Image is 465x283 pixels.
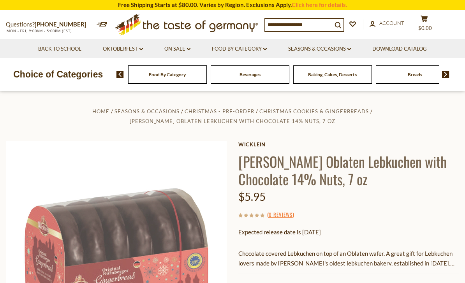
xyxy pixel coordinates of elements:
a: Seasons & Occasions [288,45,351,53]
button: $0.00 [412,15,436,35]
span: MON - FRI, 9:00AM - 5:00PM (EST) [6,29,72,33]
span: Account [379,20,404,26]
a: Download Catalog [372,45,427,53]
a: Oktoberfest [103,45,143,53]
span: ( ) [267,211,294,218]
img: previous arrow [116,71,124,78]
span: Chocolate covered Lebkuchen on top of an Oblaten wafer. A great gift for Lebkuchen lovers made by... [238,250,454,267]
a: Food By Category [212,45,267,53]
p: Expected release date is [DATE] [238,227,459,237]
a: Beverages [240,72,261,77]
a: On Sale [164,45,190,53]
a: [PHONE_NUMBER] [35,21,86,28]
a: 0 Reviews [269,211,292,219]
h1: [PERSON_NAME] Oblaten Lebkuchen with Chocolate 14% Nuts, 7 oz [238,153,459,188]
a: [PERSON_NAME] Oblaten Lebkuchen with Chocolate 14% Nuts, 7 oz [130,118,335,124]
a: Seasons & Occasions [114,108,180,114]
a: Food By Category [149,72,186,77]
a: Christmas Cookies & Gingerbreads [259,108,369,114]
a: Back to School [38,45,81,53]
a: Home [92,108,109,114]
img: next arrow [442,71,449,78]
a: Click here for details. [292,1,347,8]
a: Baking, Cakes, Desserts [308,72,357,77]
a: Wicklein [238,141,459,148]
a: Breads [408,72,422,77]
span: $5.95 [238,190,266,203]
a: Account [370,19,404,28]
span: $0.00 [418,25,432,31]
a: Christmas - PRE-ORDER [185,108,254,114]
p: Questions? [6,19,92,30]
